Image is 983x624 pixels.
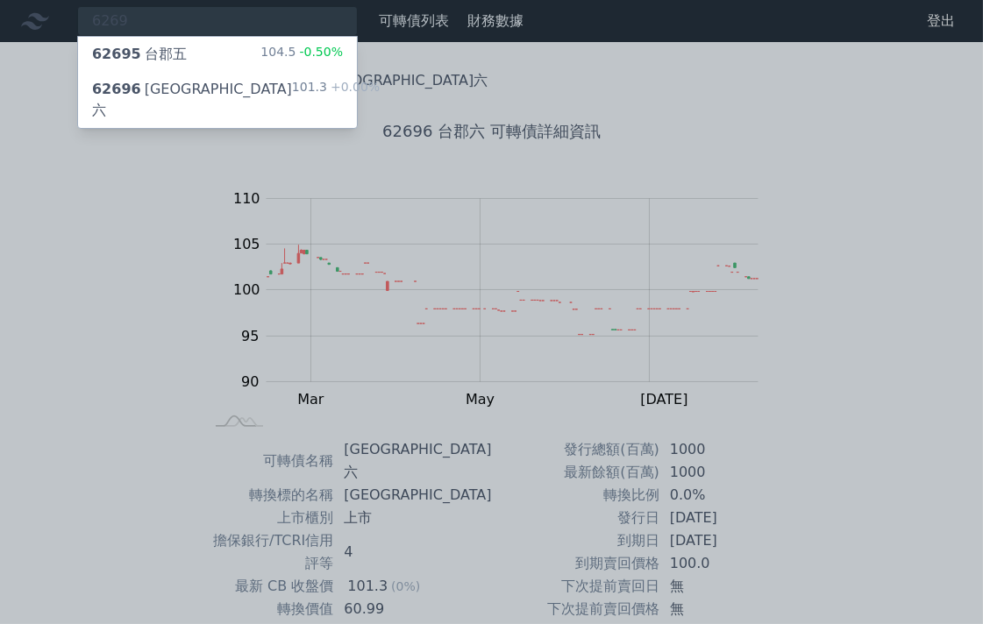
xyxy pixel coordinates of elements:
[92,79,292,121] div: [GEOGRAPHIC_DATA]六
[92,46,141,62] span: 62695
[92,81,141,97] span: 62696
[78,72,357,128] a: 62696[GEOGRAPHIC_DATA]六 101.3+0.00%
[260,44,343,65] div: 104.5
[78,37,357,72] a: 62695台郡五 104.5-0.50%
[296,45,343,59] span: -0.50%
[327,80,380,94] span: +0.00%
[92,44,187,65] div: 台郡五
[292,79,380,121] div: 101.3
